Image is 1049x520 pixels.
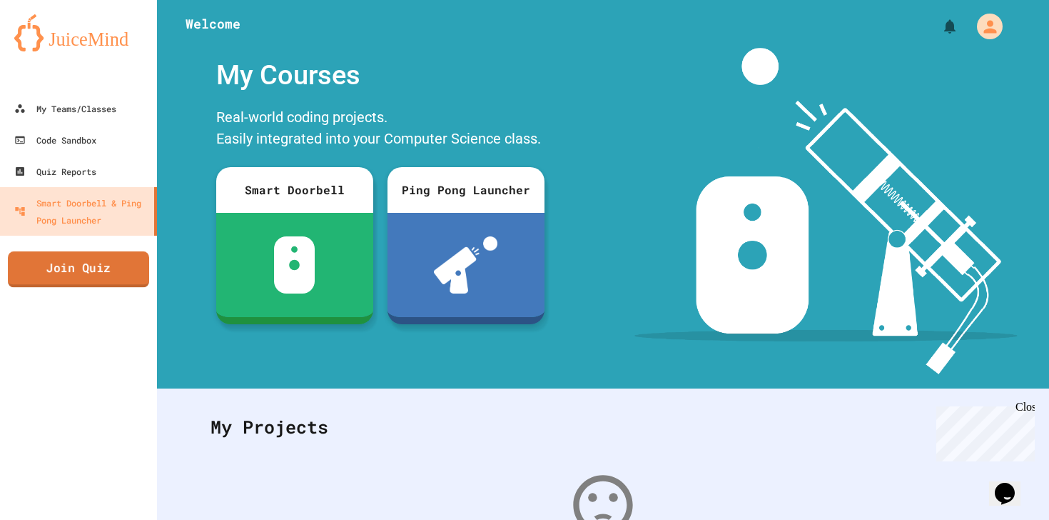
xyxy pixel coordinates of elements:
div: Chat with us now!Close [6,6,98,91]
div: My Courses [209,48,552,103]
img: banner-image-my-projects.png [634,48,1017,374]
img: logo-orange.svg [14,14,143,51]
div: Smart Doorbell & Ping Pong Launcher [14,194,148,229]
img: ppl-with-ball.png [434,236,497,294]
div: Ping Pong Launcher [387,167,544,213]
img: sdb-white.svg [274,236,315,294]
a: Join Quiz [8,251,149,287]
div: My Teams/Classes [14,100,116,117]
div: My Account [962,10,1006,43]
div: Smart Doorbell [216,167,373,213]
iframe: chat widget [931,401,1035,461]
div: My Projects [196,399,1010,455]
div: Code Sandbox [14,131,96,149]
iframe: chat widget [989,463,1035,506]
div: Real-world coding projects. Easily integrated into your Computer Science class. [209,103,552,156]
div: Quiz Reports [14,163,96,180]
div: My Notifications [915,14,962,39]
